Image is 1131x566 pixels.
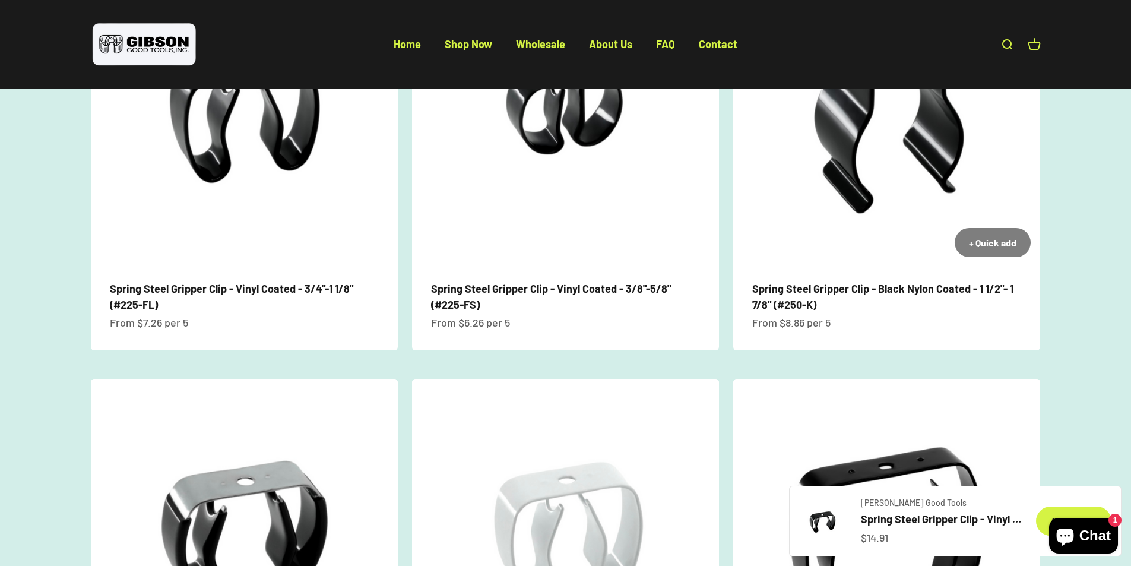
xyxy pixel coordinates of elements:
[445,37,492,50] a: Shop Now
[110,282,353,311] a: Spring Steel Gripper Clip - Vinyl Coated - 3/4"-1 1/8" (#225-FL)
[1036,507,1111,536] button: Add to cart
[394,37,421,50] a: Home
[861,529,888,546] sale-price: $14.91
[516,37,565,50] a: Wholesale
[955,228,1031,258] button: + Quick add
[1046,518,1122,556] inbox-online-store-chat: Shopify online store chat
[861,511,1022,528] a: Spring Steel Gripper Clip - Vinyl Coated- 1"-1 3/8" (#225-FXL)
[431,282,671,311] a: Spring Steel Gripper Clip - Vinyl Coated - 3/8"-5/8" (#225-FS)
[656,37,675,50] a: FAQ
[969,235,1016,251] div: + Quick add
[752,314,831,331] sale-price: From $8.86 per 5
[799,497,847,545] img: Gripper clip, made & shipped from the USA!
[431,314,510,331] sale-price: From $6.26 per 5
[752,282,1013,311] a: Spring Steel Gripper Clip - Black Nylon Coated - 1 1/2"- 1 7/8" (#250-K)
[1050,514,1097,529] div: Add to cart
[699,37,737,50] a: Contact
[110,314,188,331] sale-price: From $7.26 per 5
[589,37,632,50] a: About Us
[861,496,1022,510] a: [PERSON_NAME] Good Tools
